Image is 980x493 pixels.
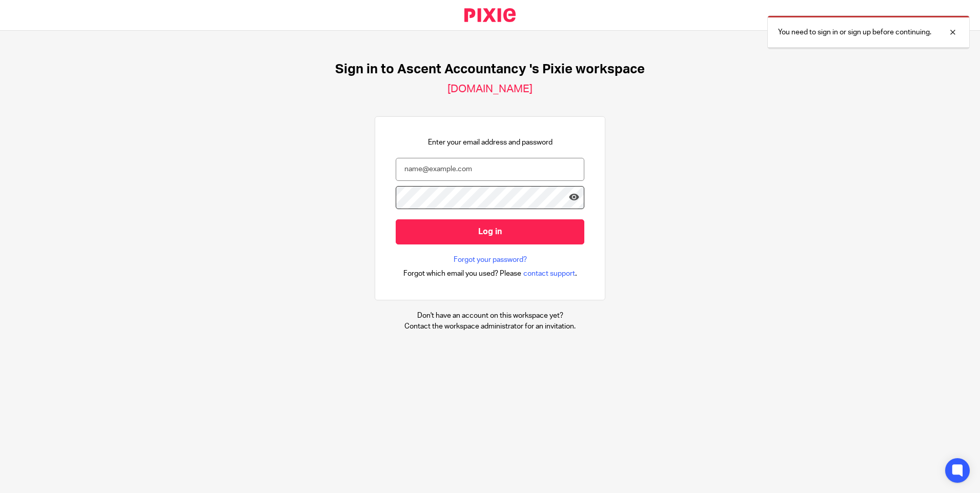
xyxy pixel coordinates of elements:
[404,311,576,321] p: Don't have an account on this workspace yet?
[428,137,553,148] p: Enter your email address and password
[396,158,584,181] input: name@example.com
[447,83,533,96] h2: [DOMAIN_NAME]
[335,61,645,77] h1: Sign in to Ascent Accountancy 's Pixie workspace
[396,219,584,244] input: Log in
[778,27,931,37] p: You need to sign in or sign up before continuing.
[403,268,577,279] div: .
[404,321,576,332] p: Contact the workspace administrator for an invitation.
[523,269,575,279] span: contact support
[403,269,521,279] span: Forgot which email you used? Please
[454,255,527,265] a: Forgot your password?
